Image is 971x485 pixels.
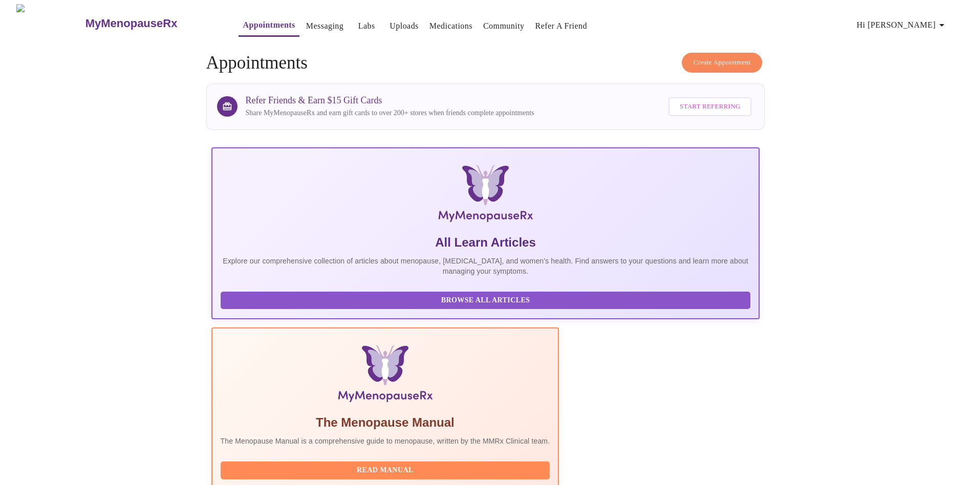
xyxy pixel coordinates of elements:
span: Hi [PERSON_NAME] [857,18,948,32]
h5: The Menopause Manual [221,414,550,431]
a: MyMenopauseRx [84,6,218,41]
p: Explore our comprehensive collection of articles about menopause, [MEDICAL_DATA], and women's hea... [221,256,751,276]
p: The Menopause Manual is a comprehensive guide to menopause, written by the MMRx Clinical team. [221,436,550,446]
button: Uploads [385,16,423,36]
button: Hi [PERSON_NAME] [853,15,952,35]
button: Start Referring [668,97,751,116]
button: Messaging [302,16,348,36]
a: Community [483,19,525,33]
img: MyMenopauseRx Logo [16,4,84,42]
h3: MyMenopauseRx [85,17,178,30]
span: Read Manual [231,464,540,477]
img: Menopause Manual [273,345,498,406]
h4: Appointments [206,53,765,73]
a: Messaging [306,19,343,33]
span: Create Appointment [694,57,751,69]
a: Labs [358,19,375,33]
h3: Refer Friends & Earn $15 Gift Cards [246,95,534,106]
button: Appointments [239,15,299,37]
a: Start Referring [666,92,754,121]
a: Refer a Friend [535,19,588,33]
h5: All Learn Articles [221,234,751,251]
button: Create Appointment [682,53,763,73]
button: Read Manual [221,461,550,479]
button: Labs [350,16,383,36]
button: Medications [425,16,477,36]
span: Browse All Articles [231,294,741,307]
a: Browse All Articles [221,295,753,304]
button: Browse All Articles [221,292,751,310]
button: Refer a Friend [531,16,592,36]
img: MyMenopauseRx Logo [303,165,668,226]
a: Uploads [390,19,419,33]
button: Community [479,16,529,36]
p: Share MyMenopauseRx and earn gift cards to over 200+ stores when friends complete appointments [246,108,534,118]
a: Read Manual [221,465,553,474]
a: Medications [429,19,472,33]
a: Appointments [243,18,295,32]
span: Start Referring [680,101,740,113]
